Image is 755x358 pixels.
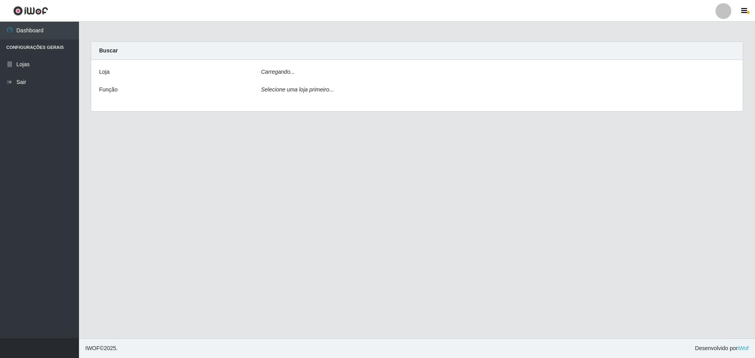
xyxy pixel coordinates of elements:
[85,344,118,352] span: © 2025 .
[99,68,109,76] label: Loja
[85,345,100,351] span: IWOF
[261,86,334,93] i: Selecione uma loja primeiro...
[13,6,48,16] img: CoreUI Logo
[261,69,295,75] i: Carregando...
[695,344,749,352] span: Desenvolvido por
[99,86,118,94] label: Função
[738,345,749,351] a: iWof
[99,47,118,54] strong: Buscar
